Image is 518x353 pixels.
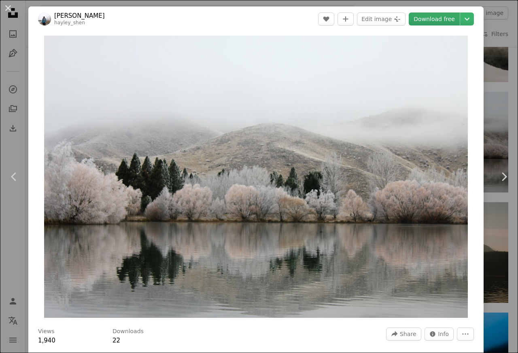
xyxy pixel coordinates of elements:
button: Add to Collection [338,13,354,25]
button: Stats about this image [425,328,454,340]
h3: Downloads [113,328,144,336]
span: Info [438,328,449,340]
button: More Actions [457,328,474,340]
a: Download free [409,13,460,25]
button: Edit image [357,13,405,25]
a: [PERSON_NAME] [54,12,105,20]
h3: Views [38,328,55,336]
span: 1,940 [38,337,55,344]
span: Share [400,328,416,340]
a: hayley_shen [54,20,85,25]
button: Zoom in on this image [44,36,468,318]
img: A body of water surrounded by mountains and trees [44,36,468,318]
button: Share this image [386,328,421,340]
span: 22 [113,337,120,344]
button: Like [318,13,334,25]
img: Go to Hayley Shen's profile [38,13,51,25]
a: Next [490,138,518,216]
button: Choose download size [460,13,474,25]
